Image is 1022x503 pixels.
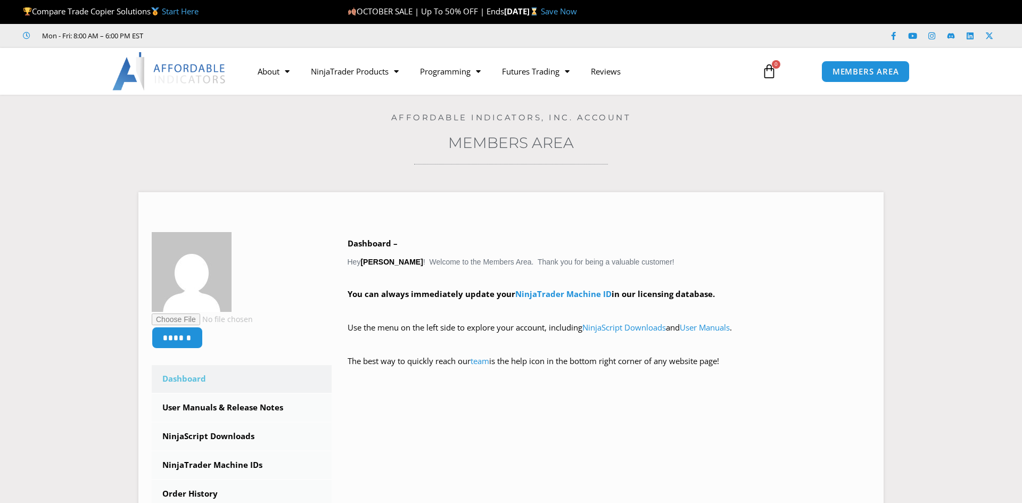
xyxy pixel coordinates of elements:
strong: You can always immediately update your in our licensing database. [348,288,715,299]
a: Programming [409,59,491,84]
a: User Manuals [680,322,730,333]
img: 🥇 [151,7,159,15]
p: Use the menu on the left side to explore your account, including and . [348,320,871,350]
img: LogoAI | Affordable Indicators – NinjaTrader [112,52,227,90]
a: Affordable Indicators, Inc. Account [391,112,631,122]
a: NinjaTrader Machine ID [515,288,612,299]
a: MEMBERS AREA [821,61,910,83]
span: MEMBERS AREA [833,68,899,76]
nav: Menu [247,59,749,84]
a: NinjaTrader Products [300,59,409,84]
div: Hey ! Welcome to the Members Area. Thank you for being a valuable customer! [348,236,871,384]
img: 🍂 [348,7,356,15]
span: OCTOBER SALE | Up To 50% OFF | Ends [348,6,504,17]
a: User Manuals & Release Notes [152,394,332,422]
a: About [247,59,300,84]
span: 0 [772,60,780,69]
span: Compare Trade Copier Solutions [23,6,199,17]
img: ⌛ [530,7,538,15]
iframe: Customer reviews powered by Trustpilot [158,30,318,41]
strong: [PERSON_NAME] [360,258,423,266]
a: Members Area [448,134,574,152]
a: Start Here [162,6,199,17]
span: Mon - Fri: 8:00 AM – 6:00 PM EST [39,29,143,42]
a: Dashboard [152,365,332,393]
a: NinjaScript Downloads [152,423,332,450]
img: e5192441c2761600e34f8ea9ad3b31b7029d973855a90b409afd7e571beef629 [152,232,232,312]
a: Futures Trading [491,59,580,84]
b: Dashboard – [348,238,398,249]
strong: [DATE] [504,6,541,17]
img: 🏆 [23,7,31,15]
a: 0 [746,56,793,87]
a: NinjaTrader Machine IDs [152,451,332,479]
p: The best way to quickly reach our is the help icon in the bottom right corner of any website page! [348,354,871,384]
a: NinjaScript Downloads [582,322,666,333]
a: team [471,356,489,366]
a: Save Now [541,6,577,17]
a: Reviews [580,59,631,84]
